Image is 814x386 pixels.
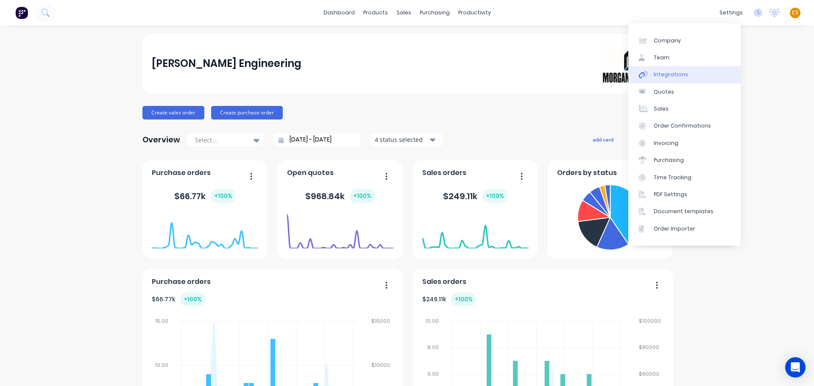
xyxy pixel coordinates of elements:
[628,186,741,203] a: PDF Settings
[654,174,691,181] div: Time Tracking
[174,189,236,203] div: $ 66.77k
[628,32,741,49] a: Company
[319,6,359,19] a: dashboard
[422,292,476,306] div: $ 249.11k
[375,135,428,144] div: 4 status selected
[628,152,741,169] a: Purchasing
[370,133,442,146] button: 4 status selected
[180,292,205,306] div: + 100 %
[654,88,674,96] div: Quotes
[422,168,466,178] span: Sales orders
[628,220,741,237] a: Order Importer
[152,292,205,306] div: $ 66.77k
[654,139,678,147] div: Invoicing
[359,6,392,19] div: products
[372,361,390,369] tspan: $10000
[152,168,211,178] span: Purchase orders
[792,9,798,17] span: CS
[557,168,617,178] span: Orders by status
[654,225,695,233] div: Order Importer
[155,317,168,325] tspan: 15.00
[654,54,669,61] div: Team
[628,203,741,220] a: Document templates
[628,117,741,134] a: Order Confirmations
[603,44,662,83] img: Morgan Engineering
[654,71,688,78] div: Integrations
[211,189,236,203] div: + 100 %
[454,6,495,19] div: productivity
[155,361,168,369] tspan: 10.00
[639,317,661,325] tspan: $100000
[443,189,507,203] div: $ 249.11k
[628,49,741,66] a: Team
[628,100,741,117] a: Sales
[427,370,438,378] tspan: 6.00
[639,370,659,378] tspan: $60000
[628,83,741,100] a: Quotes
[152,277,211,287] span: Purchase orders
[624,134,672,145] button: edit dashboard
[785,357,806,378] div: Open Intercom Messenger
[628,169,741,186] a: Time Tracking
[427,344,438,351] tspan: 8.00
[628,135,741,152] a: Invoicing
[654,208,714,215] div: Document templates
[15,6,28,19] img: Factory
[372,317,390,325] tspan: $15000
[211,106,283,119] button: Create purchase order
[639,344,659,351] tspan: $80000
[654,105,669,113] div: Sales
[142,106,204,119] button: Create sales order
[142,131,180,148] div: Overview
[654,191,687,198] div: PDF Settings
[715,6,747,19] div: settings
[654,37,681,44] div: Company
[628,66,741,83] a: Integrations
[482,189,507,203] div: + 100 %
[350,189,375,203] div: + 100 %
[654,122,711,130] div: Order Confirmations
[392,6,415,19] div: sales
[152,55,301,72] div: [PERSON_NAME] Engineering
[451,292,476,306] div: + 100 %
[415,6,454,19] div: purchasing
[587,134,619,145] button: add card
[425,317,438,325] tspan: 10.00
[287,168,334,178] span: Open quotes
[654,156,684,164] div: Purchasing
[305,189,375,203] div: $ 968.84k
